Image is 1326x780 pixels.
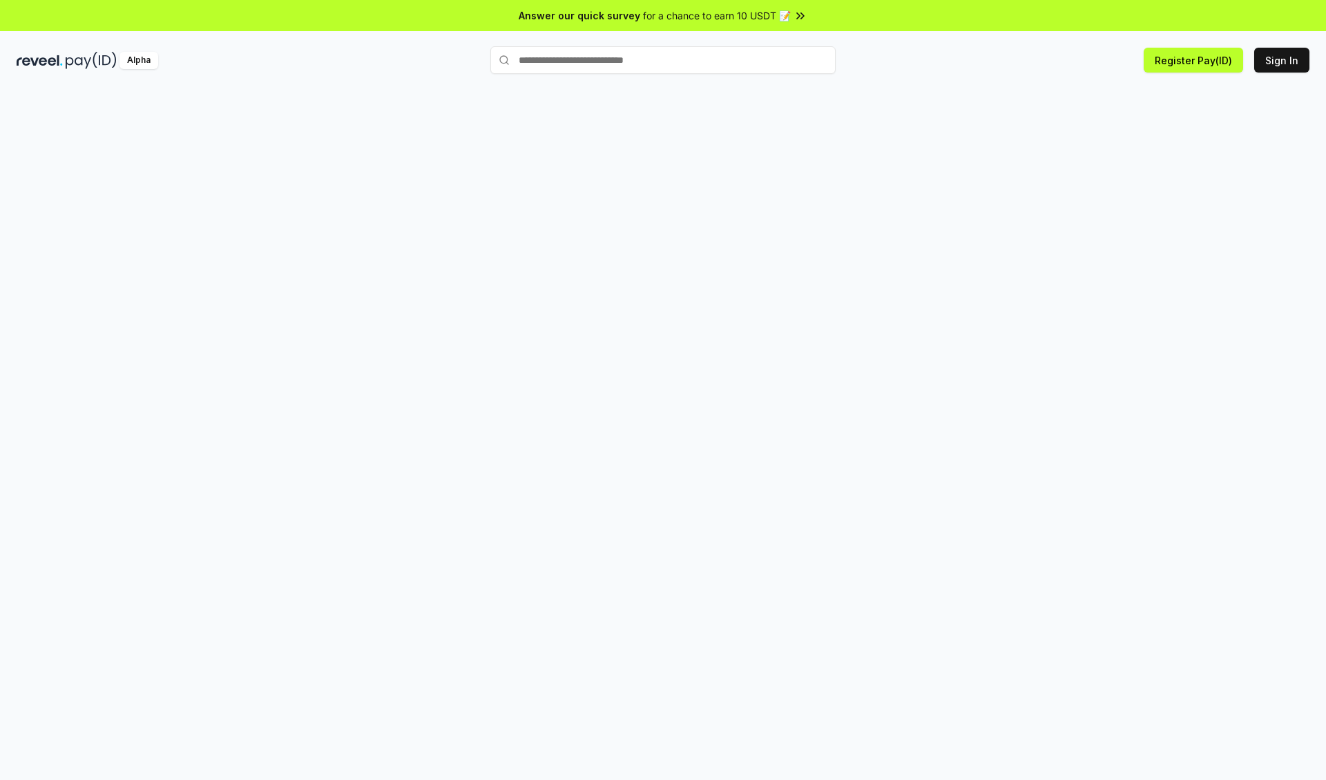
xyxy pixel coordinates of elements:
button: Register Pay(ID) [1144,48,1243,73]
span: Answer our quick survey [519,8,640,23]
img: reveel_dark [17,52,63,69]
button: Sign In [1254,48,1309,73]
div: Alpha [119,52,158,69]
img: pay_id [66,52,117,69]
span: for a chance to earn 10 USDT 📝 [643,8,791,23]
